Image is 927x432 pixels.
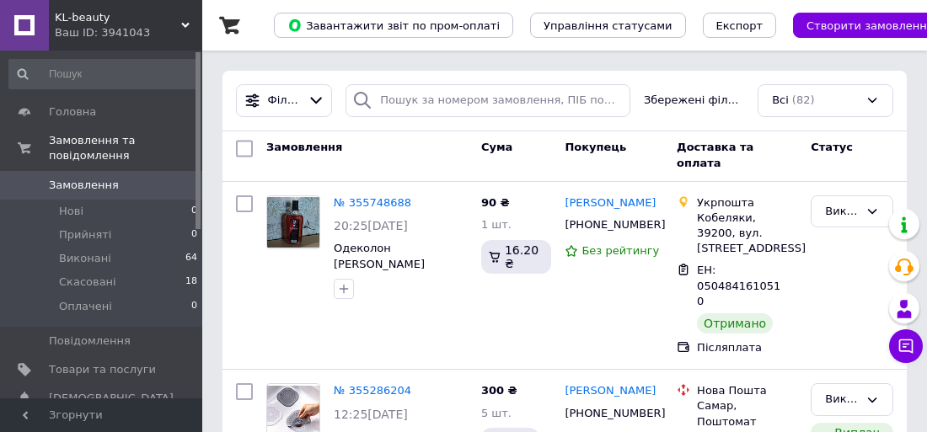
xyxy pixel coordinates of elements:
[59,251,111,266] span: Виконані
[697,264,780,307] span: ЕН: 0504841610510
[59,227,111,243] span: Прийняті
[565,141,626,154] span: Покупець
[825,203,859,221] div: Виконано
[55,25,202,40] div: Ваш ID: 3941043
[481,384,517,397] span: 300 ₴
[889,329,923,363] button: Чат з покупцем
[191,204,197,219] span: 0
[481,407,512,419] span: 5 шт.
[544,19,672,32] span: Управління статусами
[811,141,853,154] span: Статус
[481,141,512,154] span: Cума
[481,240,552,274] div: 16.20 ₴
[703,13,777,38] button: Експорт
[59,275,116,290] span: Скасовані
[825,391,859,408] div: Виконано
[55,10,181,25] span: KL-beauty
[346,84,630,117] input: Пошук за номером замовлення, ПІБ покупця, номером телефону, Email, номером накладної
[561,214,651,236] div: [PHONE_NUMBER]
[49,362,156,377] span: Товари та послуги
[185,275,197,290] span: 18
[772,93,789,109] span: Всі
[59,204,83,219] span: Нові
[8,59,199,89] input: Пошук
[49,133,202,163] span: Замовлення та повідомлення
[59,299,112,314] span: Оплачені
[697,340,797,355] div: Післяплата
[481,218,512,231] span: 1 шт.
[481,196,510,209] span: 90 ₴
[716,19,764,32] span: Експорт
[697,211,797,257] div: Кобеляки, 39200, вул. [STREET_ADDRESS]
[792,93,815,106] span: (82)
[334,384,411,397] a: № 355286204
[266,141,342,154] span: Замовлення
[334,219,408,232] span: 20:25[DATE]
[49,178,119,193] span: Замовлення
[565,383,656,399] a: [PERSON_NAME]
[266,195,320,249] a: Фото товару
[287,18,500,33] span: Завантажити звіт по пром-оплаті
[565,195,656,211] a: [PERSON_NAME]
[49,391,174,406] span: [DEMOGRAPHIC_DATA]
[677,141,753,170] span: Доставка та оплата
[697,195,797,211] div: Укрпошта
[191,299,197,314] span: 0
[185,251,197,266] span: 64
[697,383,797,398] div: Нова Пошта
[581,244,659,257] span: Без рейтингу
[49,104,96,120] span: Головна
[644,93,744,109] span: Збережені фільтри:
[530,13,686,38] button: Управління статусами
[334,408,408,421] span: 12:25[DATE]
[697,313,773,333] div: Отримано
[274,13,513,38] button: Завантажити звіт по пром-оплаті
[49,333,131,349] span: Повідомлення
[561,403,651,424] div: [PHONE_NUMBER]
[334,196,411,209] a: № 355748688
[334,242,425,270] a: Одеколон [PERSON_NAME]
[267,197,319,248] img: Фото товару
[191,227,197,243] span: 0
[268,93,301,109] span: Фільтри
